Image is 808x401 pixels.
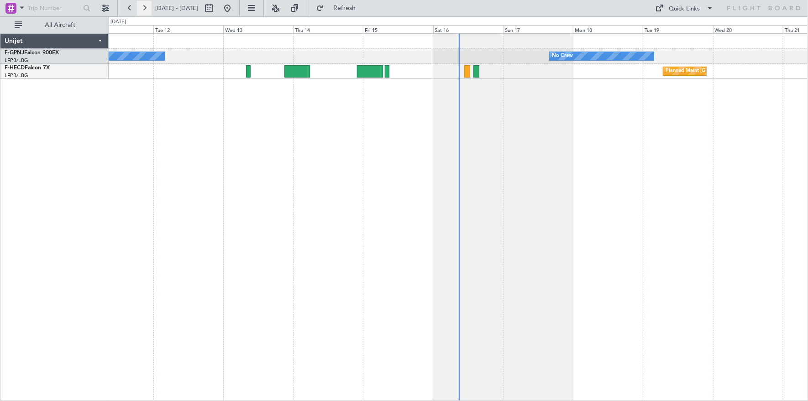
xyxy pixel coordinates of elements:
div: Wed 13 [223,25,293,33]
a: F-GPNJFalcon 900EX [5,50,59,56]
div: Tue 12 [153,25,223,33]
div: Sun 17 [503,25,573,33]
div: Thu 14 [293,25,363,33]
span: F-GPNJ [5,50,24,56]
div: Sat 16 [433,25,503,33]
div: Quick Links [669,5,700,14]
button: Quick Links [651,1,719,16]
span: Refresh [325,5,364,11]
span: F-HECD [5,65,25,71]
div: Mon 11 [83,25,153,33]
span: [DATE] - [DATE] [155,4,198,12]
a: LFPB/LBG [5,72,28,79]
a: LFPB/LBG [5,57,28,64]
input: Trip Number [28,1,80,15]
div: Fri 15 [363,25,433,33]
div: Mon 18 [573,25,643,33]
div: [DATE] [110,18,126,26]
button: All Aircraft [10,18,99,32]
button: Refresh [312,1,367,16]
div: Tue 19 [643,25,713,33]
div: Wed 20 [713,25,783,33]
span: All Aircraft [24,22,96,28]
div: No Crew [552,49,573,63]
a: F-HECDFalcon 7X [5,65,50,71]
